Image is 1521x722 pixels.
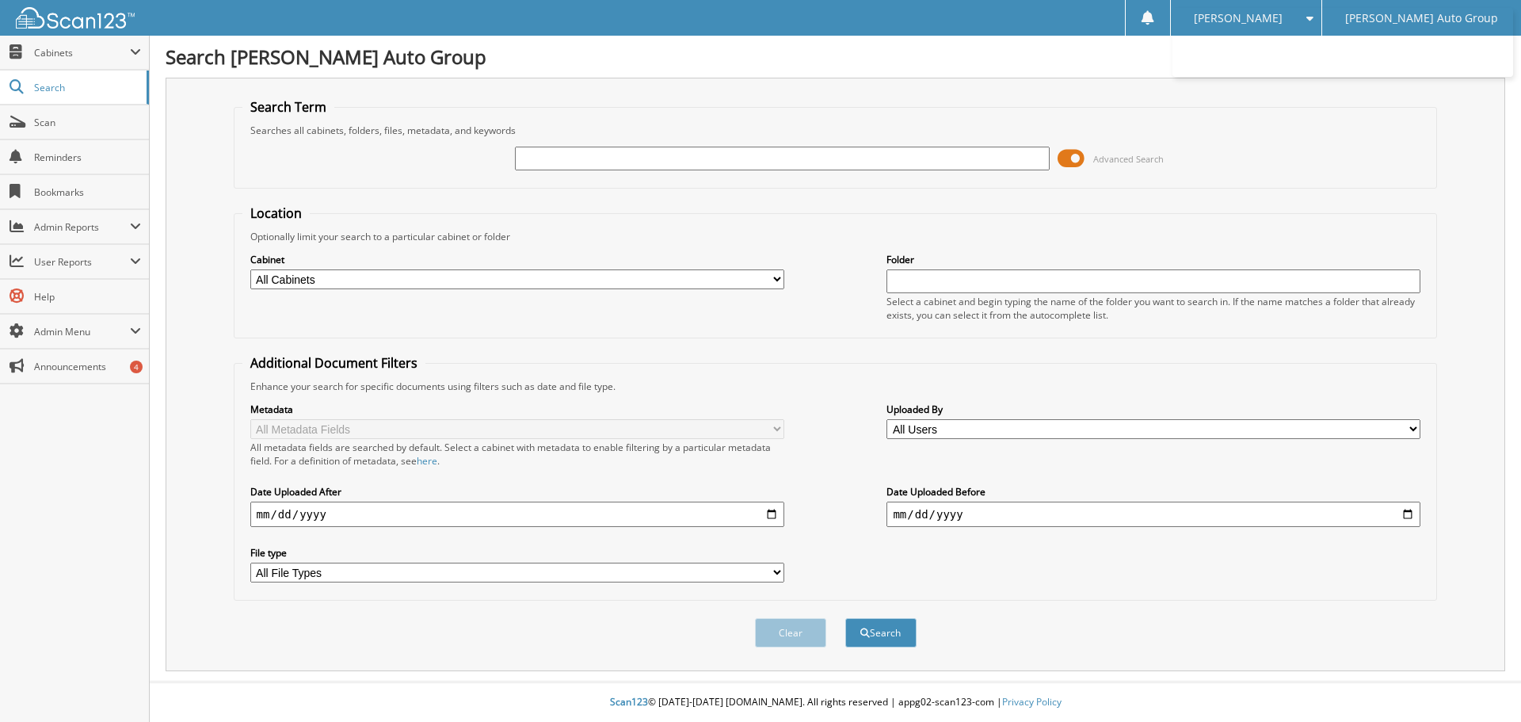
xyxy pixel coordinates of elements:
[250,253,784,266] label: Cabinet
[150,683,1521,722] div: © [DATE]-[DATE] [DOMAIN_NAME]. All rights reserved | appg02-scan123-com |
[886,485,1420,499] label: Date Uploaded Before
[250,485,784,499] label: Date Uploaded After
[250,546,784,560] label: File type
[34,255,130,269] span: User Reports
[34,325,130,338] span: Admin Menu
[34,185,141,199] span: Bookmarks
[34,46,130,59] span: Cabinets
[34,116,141,129] span: Scan
[242,230,1429,243] div: Optionally limit your search to a particular cabinet or folder
[886,403,1420,416] label: Uploaded By
[34,81,139,94] span: Search
[242,98,334,116] legend: Search Term
[845,618,917,648] button: Search
[886,502,1420,527] input: end
[250,441,784,468] div: All metadata fields are searched by default. Select a cabinet with metadata to enable filtering b...
[16,7,135,29] img: scan123-logo-white.svg
[34,290,141,304] span: Help
[242,204,310,222] legend: Location
[250,502,784,527] input: start
[34,220,130,234] span: Admin Reports
[417,454,437,468] a: here
[130,361,143,373] div: 4
[166,44,1505,70] h1: Search [PERSON_NAME] Auto Group
[755,618,826,648] button: Clear
[242,354,425,372] legend: Additional Document Filters
[886,253,1420,266] label: Folder
[34,151,141,164] span: Reminders
[250,403,784,416] label: Metadata
[610,695,648,709] span: Scan123
[34,360,141,373] span: Announcements
[242,380,1429,393] div: Enhance your search for specific documents using filters such as date and file type.
[242,124,1429,137] div: Searches all cabinets, folders, files, metadata, and keywords
[1093,153,1164,165] span: Advanced Search
[886,295,1420,322] div: Select a cabinet and begin typing the name of the folder you want to search in. If the name match...
[1002,695,1062,709] a: Privacy Policy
